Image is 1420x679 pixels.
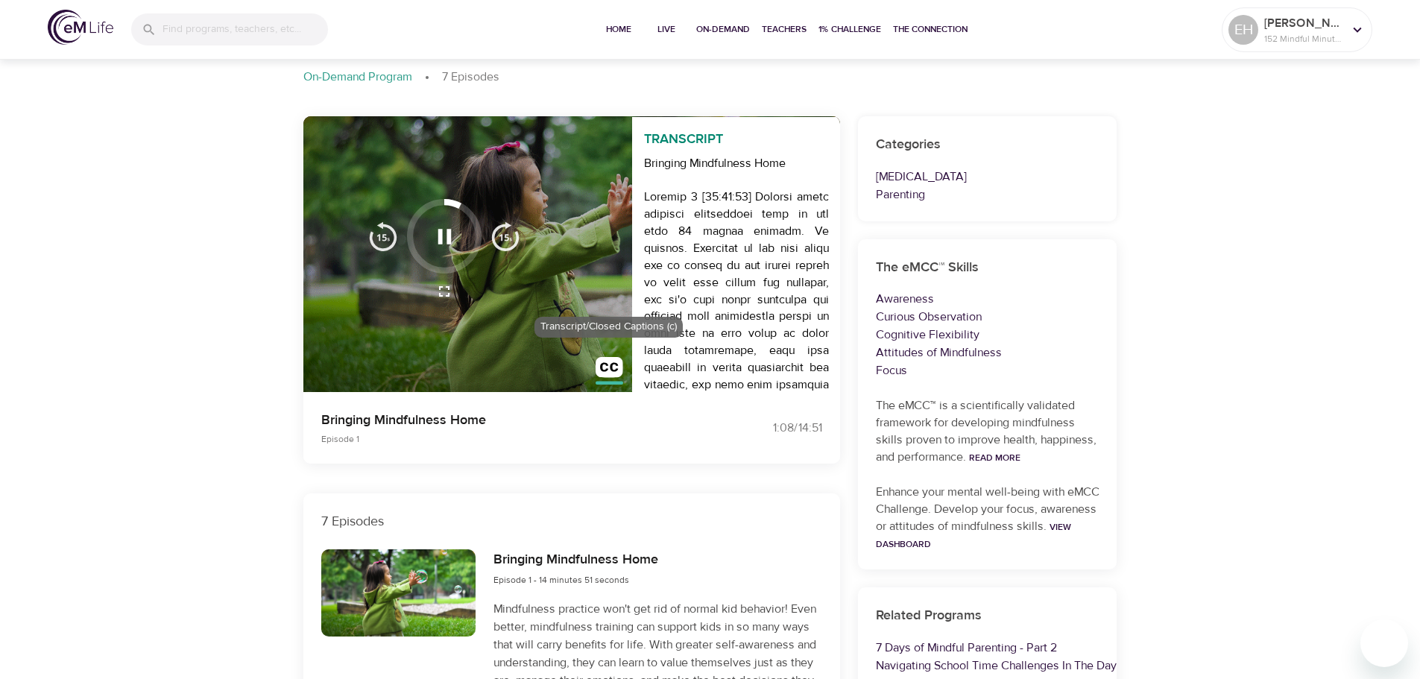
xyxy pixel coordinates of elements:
[696,22,750,37] span: On-Demand
[762,22,807,37] span: Teachers
[876,361,1099,379] p: Focus
[818,22,881,37] span: 1% Challenge
[493,574,629,586] span: Episode 1 - 14 minutes 51 seconds
[876,397,1099,466] p: The eMCC™ is a scientifically validated framework for developing mindfulness skills proven to imp...
[876,326,1099,344] p: Cognitive Flexibility
[876,605,1099,627] h6: Related Programs
[876,521,1071,550] a: View Dashboard
[1264,14,1343,32] p: [PERSON_NAME]
[876,658,1169,673] a: Navigating School Time Challenges In The Days Of Delta
[876,290,1099,308] p: Awareness
[490,221,520,251] img: 15s_next.svg
[969,452,1020,464] a: Read More
[876,308,1099,326] p: Curious Observation
[710,420,822,437] div: 1:08 / 14:51
[48,10,113,45] img: logo
[601,22,637,37] span: Home
[596,357,623,385] img: close_caption.svg
[876,484,1099,552] p: Enhance your mental well-being with eMCC Challenge. Develop your focus, awareness or attitudes of...
[649,22,684,37] span: Live
[321,432,692,446] p: Episode 1
[1360,619,1408,667] iframe: Button to launch messaging window
[368,221,398,251] img: 15s_prev.svg
[876,168,1099,186] p: [MEDICAL_DATA]
[303,69,412,86] p: On-Demand Program
[1228,15,1258,45] div: EH
[876,257,1099,279] h6: The eMCC™ Skills
[632,117,841,149] p: Transcript
[893,22,968,37] span: The Connection
[493,549,658,571] h6: Bringing Mindfulness Home
[321,410,692,430] p: Bringing Mindfulness Home
[876,344,1099,361] p: Attitudes of Mindfulness
[876,640,1057,655] a: 7 Days of Mindful Parenting - Part 2
[442,69,499,86] p: 7 Episodes
[876,134,1099,156] h6: Categories
[162,13,328,45] input: Find programs, teachers, etc...
[321,511,822,531] p: 7 Episodes
[303,69,1117,86] nav: breadcrumb
[876,186,1099,203] p: Parenting
[1264,32,1343,45] p: 152 Mindful Minutes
